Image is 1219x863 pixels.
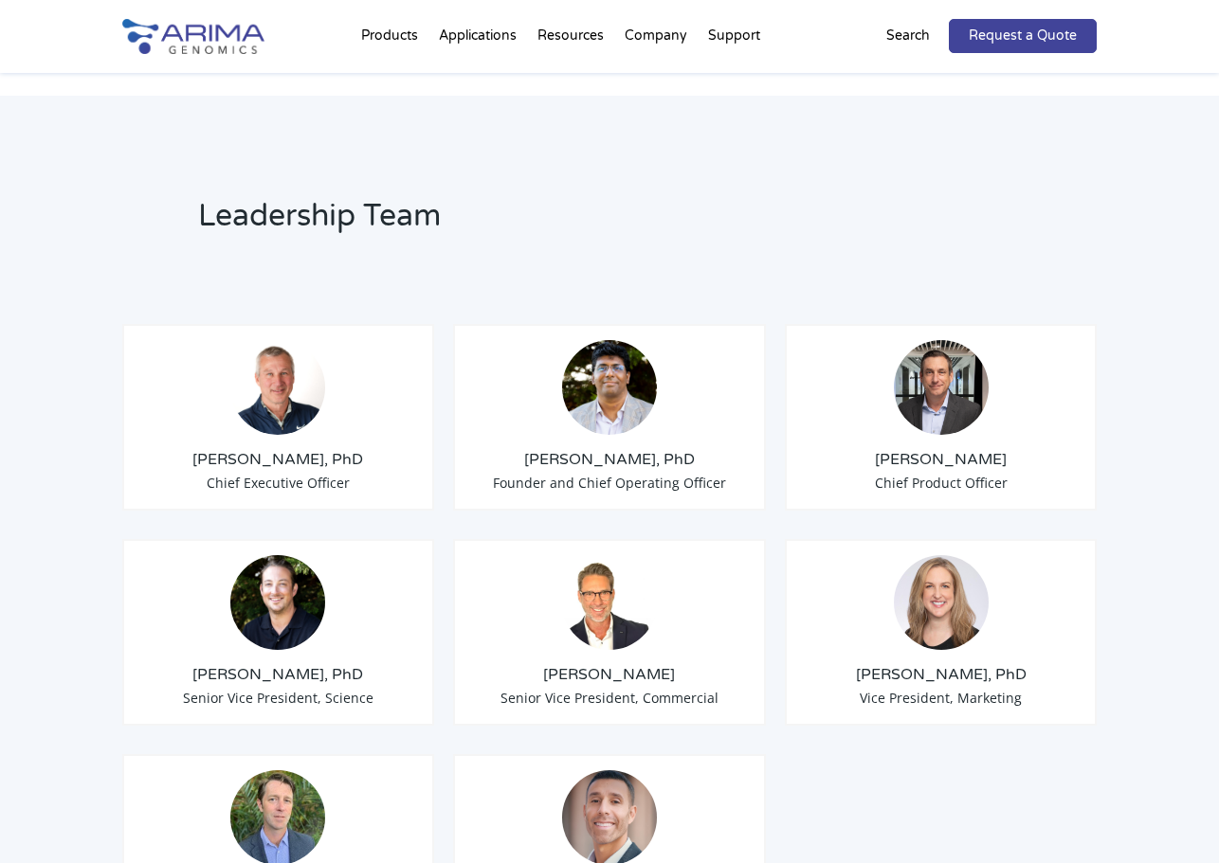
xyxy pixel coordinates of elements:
[801,664,1081,685] h3: [PERSON_NAME], PhD
[469,664,749,685] h3: [PERSON_NAME]
[207,474,350,492] span: Chief Executive Officer
[183,689,373,707] span: Senior Vice President, Science
[801,449,1081,470] h3: [PERSON_NAME]
[138,664,418,685] h3: [PERSON_NAME], PhD
[230,340,325,435] img: Tom-Willis.jpg
[138,449,418,470] h3: [PERSON_NAME], PhD
[875,474,1008,492] span: Chief Product Officer
[886,24,930,48] p: Search
[230,555,325,650] img: Anthony-Schmitt_Arima-Genomics.png
[949,19,1097,53] a: Request a Quote
[894,555,989,650] img: 19364919-cf75-45a2-a608-1b8b29f8b955.jpg
[122,19,264,54] img: Arima-Genomics-logo
[500,689,719,707] span: Senior Vice President, Commercial
[198,195,840,252] h2: Leadership Team
[493,474,726,492] span: Founder and Chief Operating Officer
[469,449,749,470] h3: [PERSON_NAME], PhD
[860,689,1022,707] span: Vice President, Marketing
[894,340,989,435] img: Chris-Roberts.jpg
[562,555,657,650] img: David-Duvall-Headshot.jpg
[562,340,657,435] img: Sid-Selvaraj_Arima-Genomics.png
